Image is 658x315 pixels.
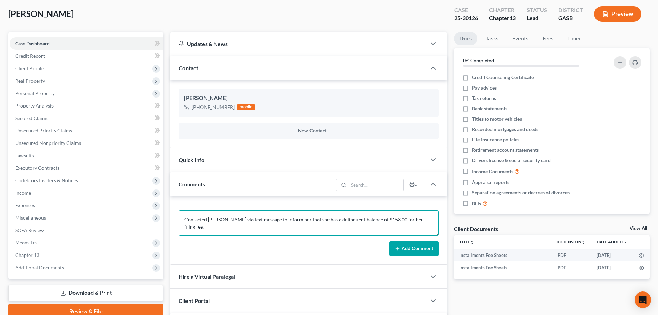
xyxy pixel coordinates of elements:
span: Codebtors Insiders & Notices [15,177,78,183]
div: Chapter [489,14,516,22]
span: Pay advices [472,84,497,91]
span: Bank statements [472,105,507,112]
a: Timer [562,32,587,45]
div: District [558,6,583,14]
div: Case [454,6,478,14]
a: Secured Claims [10,112,163,124]
i: unfold_more [581,240,585,244]
button: Add Comment [389,241,439,256]
span: Chapter 13 [15,252,39,258]
span: Credit Report [15,53,45,59]
div: GASB [558,14,583,22]
input: Search... [349,179,404,191]
button: Preview [594,6,641,22]
a: Docs [454,32,477,45]
div: Lead [527,14,547,22]
div: 25-30126 [454,14,478,22]
span: Comments [179,181,205,187]
span: Client Profile [15,65,44,71]
span: Expenses [15,202,35,208]
span: Property Analysis [15,103,54,109]
span: Executory Contracts [15,165,59,171]
a: Extensionunfold_more [557,239,585,244]
span: Real Property [15,78,45,84]
span: 13 [509,15,516,21]
span: Lawsuits [15,152,34,158]
span: Unsecured Priority Claims [15,128,72,133]
div: mobile [237,104,255,110]
a: Lawsuits [10,149,163,162]
td: [DATE] [591,261,633,274]
a: Unsecured Nonpriority Claims [10,137,163,149]
span: Additional Documents [15,265,64,270]
span: Personal Property [15,90,55,96]
a: Executory Contracts [10,162,163,174]
span: Recorded mortgages and deeds [472,126,538,133]
div: Open Intercom Messenger [635,291,651,308]
a: View All [630,226,647,231]
td: [DATE] [591,249,633,261]
a: Events [507,32,534,45]
td: Installments Fee Sheets [454,249,552,261]
span: Contact [179,65,198,71]
span: Income Documents [472,168,513,175]
span: Life insurance policies [472,136,519,143]
span: SOFA Review [15,227,44,233]
i: expand_more [623,240,628,244]
strong: 0% Completed [463,57,494,63]
span: Client Portal [179,297,210,304]
div: Chapter [489,6,516,14]
span: Credit Counseling Certificate [472,74,534,81]
span: Titles to motor vehicles [472,115,522,122]
button: New Contact [184,128,433,134]
a: Date Added expand_more [597,239,628,244]
span: Drivers license & social security card [472,157,551,164]
a: Titleunfold_more [459,239,474,244]
td: Installments Fee Sheets [454,261,552,274]
a: SOFA Review [10,224,163,237]
span: Miscellaneous [15,215,46,221]
span: Retirement account statements [472,147,539,154]
div: Client Documents [454,225,498,232]
a: Property Analysis [10,100,163,112]
span: Income [15,190,31,196]
span: Secured Claims [15,115,48,121]
span: Case Dashboard [15,40,50,46]
a: Credit Report [10,50,163,62]
span: Unsecured Nonpriority Claims [15,140,81,146]
span: Separation agreements or decrees of divorces [472,189,570,196]
i: unfold_more [470,240,474,244]
a: Download & Print [8,285,163,301]
div: [PHONE_NUMBER] [192,104,235,111]
a: Unsecured Priority Claims [10,124,163,137]
td: PDF [552,261,591,274]
span: Appraisal reports [472,179,509,186]
span: Tax returns [472,95,496,102]
span: [PERSON_NAME] [8,9,74,19]
span: Bills [472,200,481,207]
span: Quick Info [179,157,204,163]
a: Case Dashboard [10,37,163,50]
a: Tasks [480,32,504,45]
span: Hire a Virtual Paralegal [179,273,235,280]
div: Updates & News [179,40,418,47]
a: Fees [537,32,559,45]
td: PDF [552,249,591,261]
div: [PERSON_NAME] [184,94,433,102]
div: Status [527,6,547,14]
span: Means Test [15,240,39,245]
